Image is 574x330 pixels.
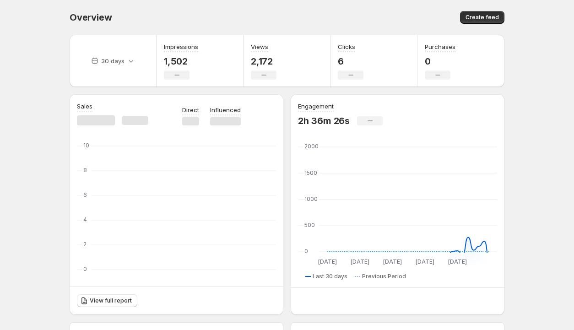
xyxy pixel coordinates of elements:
[83,216,87,223] text: 4
[83,142,89,149] text: 10
[362,273,406,280] span: Previous Period
[210,105,241,114] p: Influenced
[338,42,355,51] h3: Clicks
[90,297,132,304] span: View full report
[338,56,363,67] p: 6
[416,258,434,265] text: [DATE]
[466,14,499,21] span: Create feed
[298,102,334,111] h3: Engagement
[298,115,350,126] p: 2h 36m 26s
[304,195,318,202] text: 1000
[448,258,467,265] text: [DATE]
[425,42,455,51] h3: Purchases
[164,42,198,51] h3: Impressions
[318,258,337,265] text: [DATE]
[77,294,137,307] a: View full report
[304,222,315,228] text: 500
[304,248,308,254] text: 0
[425,56,455,67] p: 0
[251,56,276,67] p: 2,172
[83,191,87,198] text: 6
[304,169,317,176] text: 1500
[83,241,87,248] text: 2
[304,143,319,150] text: 2000
[351,258,369,265] text: [DATE]
[251,42,268,51] h3: Views
[101,56,125,65] p: 30 days
[164,56,198,67] p: 1,502
[77,102,92,111] h3: Sales
[383,258,402,265] text: [DATE]
[313,273,347,280] span: Last 30 days
[460,11,504,24] button: Create feed
[83,265,87,272] text: 0
[70,12,112,23] span: Overview
[182,105,199,114] p: Direct
[83,167,87,173] text: 8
